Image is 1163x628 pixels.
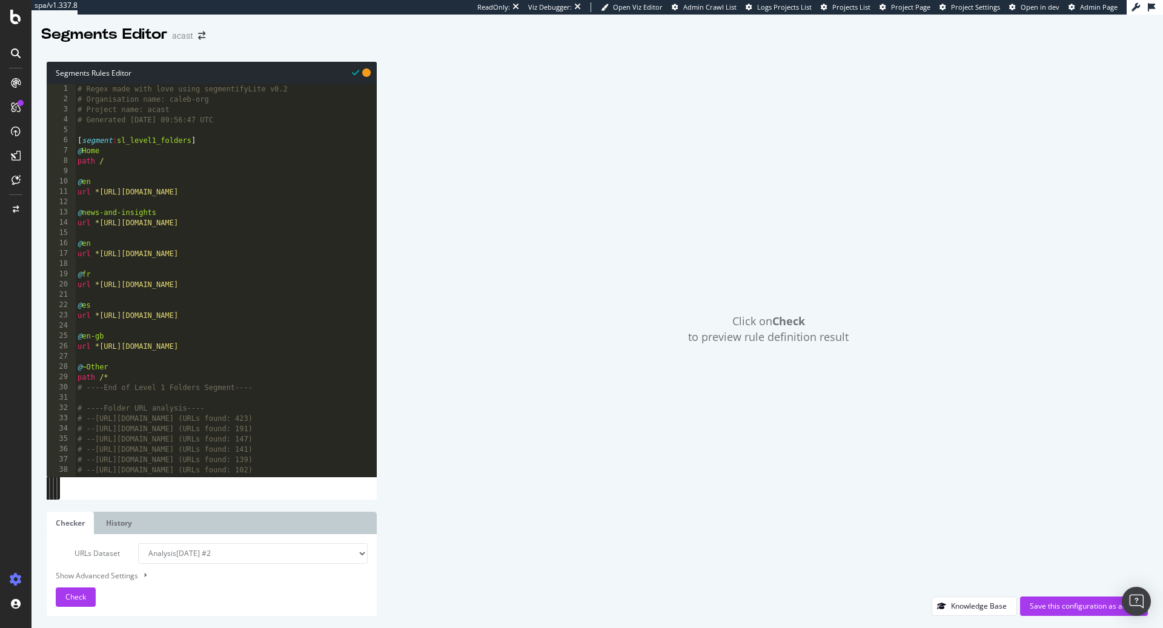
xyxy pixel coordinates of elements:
[932,597,1017,616] button: Knowledge Base
[47,475,76,486] div: 39
[47,311,76,321] div: 23
[47,62,377,84] div: Segments Rules Editor
[47,434,76,445] div: 35
[47,197,76,208] div: 12
[672,2,737,12] a: Admin Crawl List
[1080,2,1118,12] span: Admin Page
[47,465,76,475] div: 38
[362,67,371,78] span: You have unsaved modifications
[97,512,141,534] a: History
[47,115,76,125] div: 4
[47,84,76,94] div: 1
[47,512,94,534] a: Checker
[47,105,76,115] div: 3
[47,269,76,280] div: 19
[47,300,76,311] div: 22
[41,24,167,45] div: Segments Editor
[47,393,76,403] div: 31
[47,342,76,352] div: 26
[880,2,930,12] a: Project Page
[47,136,76,146] div: 6
[56,587,96,607] button: Check
[1020,597,1148,616] button: Save this configuration as active
[47,352,76,362] div: 27
[772,314,805,328] strong: Check
[47,167,76,177] div: 9
[47,331,76,342] div: 25
[47,228,76,239] div: 15
[47,445,76,455] div: 36
[352,67,359,78] span: Syntax is valid
[47,239,76,249] div: 16
[47,218,76,228] div: 14
[1069,2,1118,12] a: Admin Page
[932,601,1017,611] a: Knowledge Base
[1009,2,1059,12] a: Open in dev
[47,208,76,218] div: 13
[47,414,76,424] div: 33
[683,2,737,12] span: Admin Crawl List
[528,2,572,12] div: Viz Debugger:
[1021,2,1059,12] span: Open in dev
[47,156,76,167] div: 8
[47,321,76,331] div: 24
[47,570,359,581] div: Show Advanced Settings
[688,314,849,345] span: Click on to preview rule definition result
[47,249,76,259] div: 17
[951,2,1000,12] span: Project Settings
[821,2,870,12] a: Projects List
[601,2,663,12] a: Open Viz Editor
[47,543,129,564] label: URLs Dataset
[47,187,76,197] div: 11
[47,424,76,434] div: 34
[47,362,76,372] div: 28
[47,403,76,414] div: 32
[65,592,86,602] span: Check
[757,2,812,12] span: Logs Projects List
[47,280,76,290] div: 20
[172,30,193,42] div: acast
[47,94,76,105] div: 2
[47,290,76,300] div: 21
[477,2,510,12] div: ReadOnly:
[939,2,1000,12] a: Project Settings
[47,259,76,269] div: 18
[47,146,76,156] div: 7
[951,601,1007,611] div: Knowledge Base
[47,372,76,383] div: 29
[1122,587,1151,616] div: Open Intercom Messenger
[746,2,812,12] a: Logs Projects List
[47,455,76,465] div: 37
[832,2,870,12] span: Projects List
[613,2,663,12] span: Open Viz Editor
[891,2,930,12] span: Project Page
[47,383,76,393] div: 30
[47,177,76,187] div: 10
[198,31,205,40] div: arrow-right-arrow-left
[47,125,76,136] div: 5
[1030,601,1138,611] div: Save this configuration as active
